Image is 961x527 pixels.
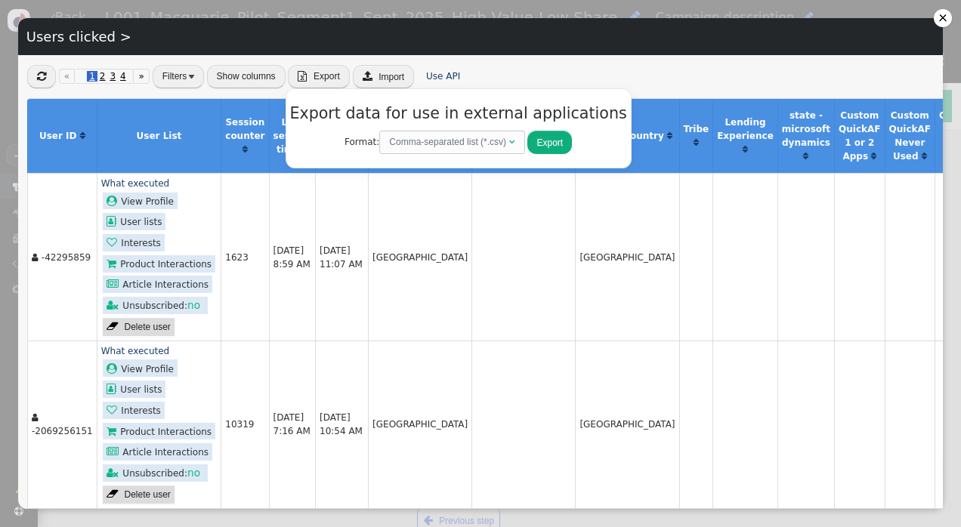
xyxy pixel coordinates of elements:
[667,131,672,140] span: Click to sort
[889,110,931,162] b: Custom QuickAF Never Used
[107,237,121,248] span: 
[59,69,75,84] a: «
[289,102,626,156] center: Format:
[27,65,56,88] button: 
[803,151,808,162] a: 
[426,71,460,82] a: Use API
[87,71,97,82] span: 1
[782,110,830,148] b: state - microsoft dynamics
[80,131,85,140] span: Click to sort
[97,71,108,82] span: 2
[103,318,175,336] a: Delete user
[922,151,927,162] a: 
[871,151,876,162] a: 
[107,71,118,82] span: 3
[133,69,149,84] a: »
[80,131,85,141] a: 
[107,486,118,503] span: 
[922,152,927,161] span: Click to sort
[107,363,121,374] span: 
[137,131,182,141] b: User List
[288,65,349,88] button:  Export
[103,297,208,314] div: Unsubscribed:
[221,173,268,341] td: 1623
[803,152,808,161] span: Click to sort
[103,359,178,377] a: View Profile
[107,196,121,206] span: 
[103,234,165,251] a: Interests
[107,319,118,335] span: 
[39,131,77,141] b: User ID
[103,402,165,419] a: Interests
[694,137,699,148] a: 
[189,75,194,79] img: trigger_black.png
[289,102,626,125] h3: Export data for use in external applications
[32,426,93,436] span: -2069256151
[153,65,204,88] button: Filters
[273,412,311,436] span: [DATE] 7:16 AM
[527,131,572,154] button: Export
[107,446,122,457] span: 
[871,152,876,161] span: Click to sort
[101,346,170,356] a: What executed
[575,341,678,508] td: [GEOGRAPHIC_DATA]
[273,117,311,155] b: Last session time
[187,467,200,479] span: no
[320,245,363,270] span: [DATE] 11:07 AM
[107,279,122,289] span: 
[107,300,122,310] span: 
[103,276,212,293] a: Article Interactions
[575,173,678,341] td: [GEOGRAPHIC_DATA]
[363,71,372,82] span: 
[221,341,268,508] td: 10319
[103,464,208,482] div: Unsubscribed:
[353,65,415,88] button: Import
[107,426,120,436] span: 
[103,193,178,210] a: View Profile
[37,71,46,82] span: 
[103,255,215,273] a: Product Interactions
[368,341,471,508] td: [GEOGRAPHIC_DATA]
[320,412,363,436] span: [DATE] 10:54 AM
[509,137,515,146] span: 
[42,252,91,263] span: -42295859
[103,381,165,398] a: User lists
[107,258,120,269] span: 
[32,413,39,422] span: 
[243,144,248,155] a: 
[225,117,264,141] b: Session counter
[187,299,200,311] span: no
[18,18,943,55] div: Users clicked >
[839,110,880,162] b: Custom QuickAF 1 or 2 Apps
[103,443,212,461] a: Article Interactions
[743,144,748,155] a: 
[32,253,39,262] span: 
[389,135,506,149] div: Comma-separated list (*.csv)
[667,131,672,141] a: 
[207,65,286,88] button: Show columns
[684,124,709,134] b: Tribe
[103,485,175,504] a: Delete user
[103,213,165,230] a: User lists
[107,384,120,394] span: 
[717,117,774,141] b: Lending Experience
[273,245,311,270] span: [DATE] 8:59 AM
[103,423,215,440] a: Product Interactions
[118,71,128,82] span: 4
[107,467,122,478] span: 
[743,145,748,154] span: Click to sort
[107,216,120,227] span: 
[368,173,471,341] td: [GEOGRAPHIC_DATA]
[298,71,307,82] span: 
[101,178,170,189] a: What executed
[314,71,340,82] span: Export
[694,138,699,147] span: Click to sort
[243,145,248,154] span: Click to sort
[107,405,121,415] span: 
